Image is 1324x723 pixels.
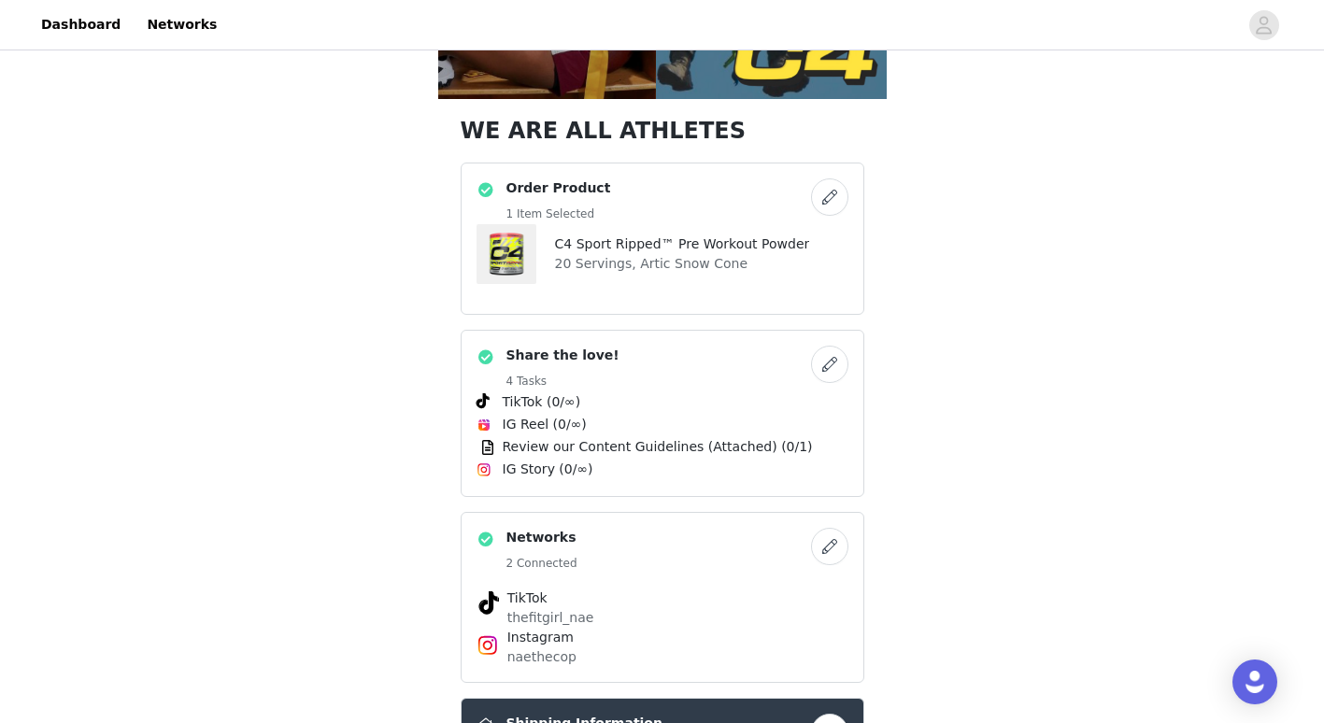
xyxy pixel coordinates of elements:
[506,346,619,365] h4: Share the love!
[555,254,810,274] p: 20 Servings, Artic Snow Cone
[461,512,864,683] div: Networks
[461,163,864,315] div: Order Product
[477,462,491,477] img: Instagram Icon
[461,114,864,148] h1: WE ARE ALL ATHLETES
[477,418,491,432] img: Instagram Reels Icon
[555,234,810,254] h4: C4 Sport Ripped™ Pre Workout Powder
[507,588,818,608] h4: TikTok
[1255,10,1273,40] div: avatar
[477,224,536,284] img: C4 Sport Ripped™ Pre Workout Powder
[503,437,813,457] span: Review our Content Guidelines (Attached) (0/1)
[503,415,587,434] span: IG Reel (0/∞)
[1232,659,1277,704] div: Open Intercom Messenger
[507,628,818,647] h4: Instagram
[506,206,611,222] h5: 1 Item Selected
[135,4,228,46] a: Networks
[506,528,577,547] h4: Networks
[506,555,577,572] h5: 2 Connected
[461,330,864,497] div: Share the love!
[503,460,593,479] span: IG Story (0/∞)
[503,392,581,412] span: TikTok (0/∞)
[506,373,619,390] h5: 4 Tasks
[507,608,818,628] p: thefitgirl_nae
[507,647,818,667] p: naethecop
[477,634,499,657] img: Instagram Icon
[30,4,132,46] a: Dashboard
[506,178,611,198] h4: Order Product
